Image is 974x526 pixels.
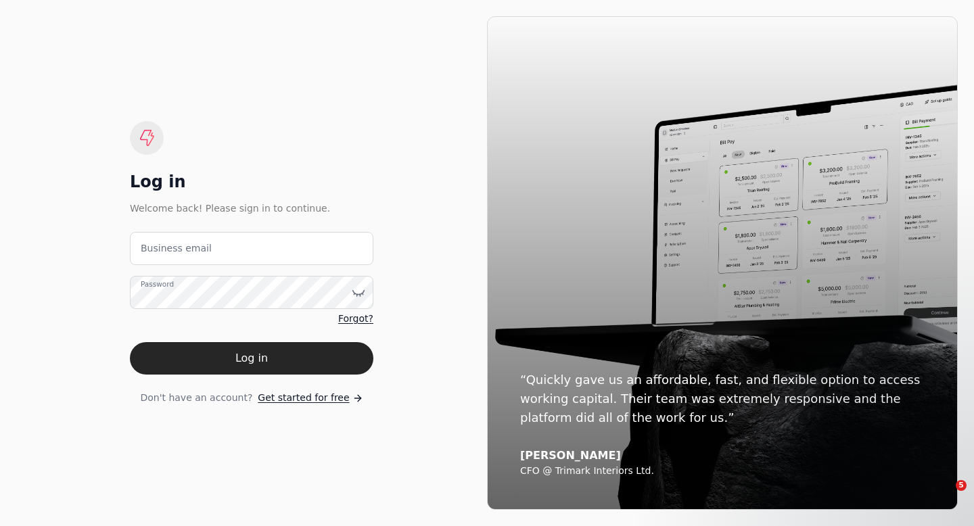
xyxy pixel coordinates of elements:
a: Get started for free [258,391,363,405]
a: Forgot? [338,312,373,326]
label: Business email [141,241,212,256]
label: Password [141,279,174,290]
span: Don't have an account? [140,391,252,405]
div: [PERSON_NAME] [520,449,925,462]
button: Log in [130,342,373,375]
div: “Quickly gave us an affordable, fast, and flexible option to access working capital. Their team w... [520,370,925,427]
div: CFO @ Trimark Interiors Ltd. [520,465,925,477]
iframe: Intercom live chat [928,480,960,512]
span: 5 [956,480,967,491]
div: Log in [130,171,373,193]
div: Welcome back! Please sign in to continue. [130,201,373,216]
span: Get started for free [258,391,349,405]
